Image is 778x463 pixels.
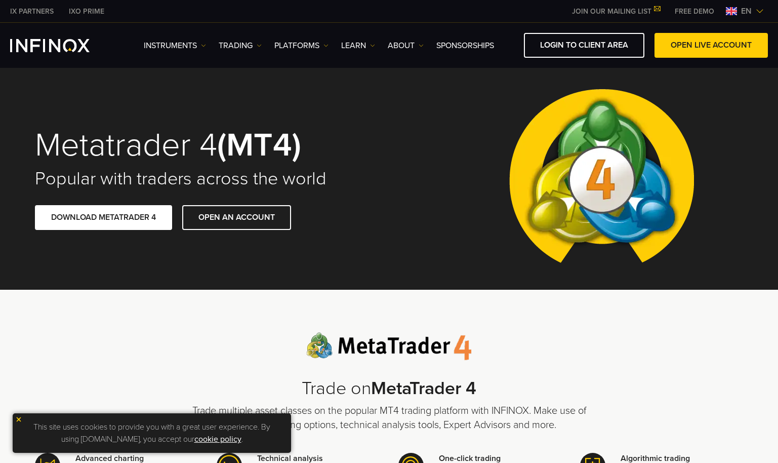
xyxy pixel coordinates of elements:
[35,168,375,190] h2: Popular with traders across the world
[564,7,667,16] a: JOIN OUR MAILING LIST
[15,416,22,423] img: yellow close icon
[219,40,262,52] a: TRADING
[61,6,112,17] a: INFINOX
[341,40,375,52] a: Learn
[737,5,756,17] span: en
[436,40,494,52] a: SPONSORSHIPS
[187,404,592,432] p: Trade multiple asset classes on the popular MT4 trading platform with INFINOX. Make use of extens...
[18,418,286,448] p: This site uses cookies to provide you with a great user experience. By using [DOMAIN_NAME], you a...
[274,40,329,52] a: PLATFORMS
[3,6,61,17] a: INFINOX
[667,6,722,17] a: INFINOX MENU
[182,205,291,230] a: OPEN AN ACCOUNT
[35,205,172,230] a: DOWNLOAD METATRADER 4
[194,434,241,444] a: cookie policy
[371,377,476,399] strong: MetaTrader 4
[501,68,702,290] img: Meta Trader 4
[35,128,375,163] h1: Metatrader 4
[144,40,206,52] a: Instruments
[388,40,424,52] a: ABOUT
[306,332,472,361] img: Meta Trader 4 logo
[654,33,768,58] a: OPEN LIVE ACCOUNT
[10,39,113,52] a: INFINOX Logo
[524,33,644,58] a: LOGIN TO CLIENT AREA
[187,378,592,400] h2: Trade on
[217,125,301,165] strong: (MT4)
